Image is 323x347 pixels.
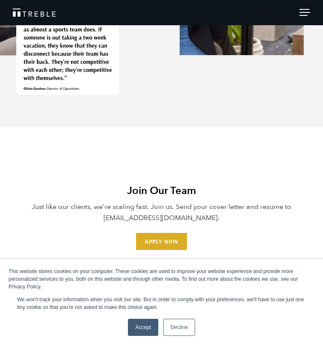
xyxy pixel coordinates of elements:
[163,319,195,336] a: Decline
[17,296,306,311] p: We won't track your information when you visit our site. But in order to comply with your prefere...
[128,319,158,336] a: Accept
[136,233,187,250] a: Email us at jointheteam@treblepr.com
[9,268,314,291] div: This website stores cookies on your computer. These cookies are used to improve your website expe...
[13,9,56,17] img: Treble logo
[13,184,310,198] h2: Join Our Team
[13,9,310,17] a: Treble Homepage
[13,201,310,223] p: Just like our clients, we’re scaling fast. Join us. Send your cover letter and resume to [EMAIL_A...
